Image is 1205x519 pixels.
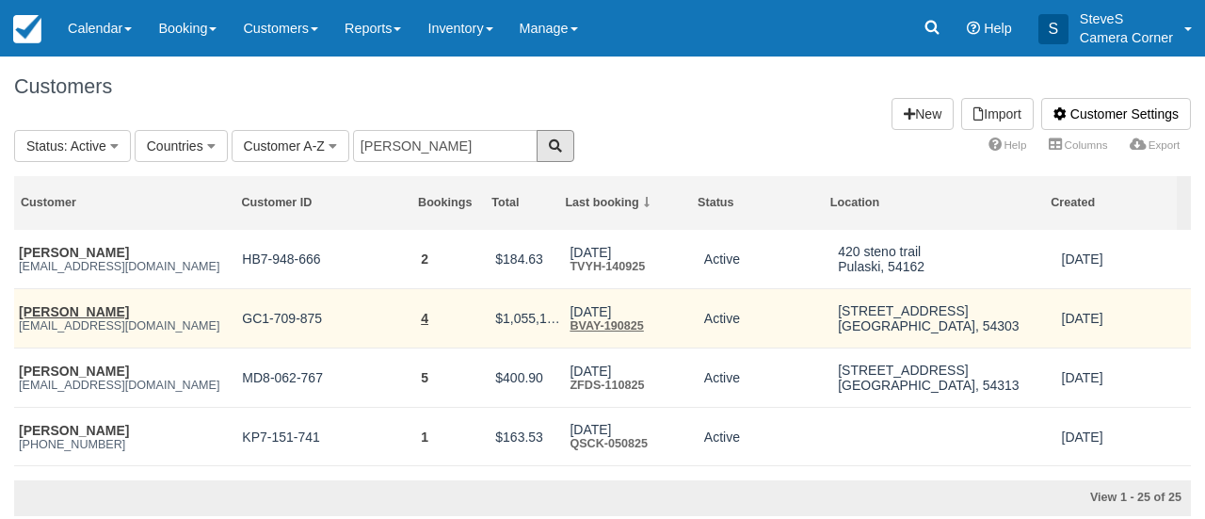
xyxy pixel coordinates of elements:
[13,15,41,43] img: checkfront-main-nav-mini-logo.png
[490,230,565,289] td: $184.63
[565,408,699,466] td: Aug 5QSCK-050825
[421,430,428,445] a: 1
[416,408,490,466] td: 1
[19,319,233,332] em: [EMAIL_ADDRESS][DOMAIN_NAME]
[135,130,228,162] button: Countries
[416,230,490,289] td: 2
[421,311,428,326] a: 4
[237,349,416,408] td: MD8-062-767
[491,195,553,211] div: Total
[232,130,349,162] button: Customer A-Z
[833,289,1056,349] td: 1140 Moraine Way Apt 40Green Bay, 54303
[416,349,490,408] td: 5
[699,230,833,289] td: Active
[977,132,1191,161] ul: More
[977,132,1037,158] a: Help
[984,21,1012,36] span: Help
[808,490,1181,507] div: View 1 - 25 of 25
[961,98,1034,130] a: Import
[570,379,644,392] a: ZFDS-110825
[830,195,1038,211] div: Location
[147,138,203,154] span: Countries
[241,195,405,211] div: Customer ID
[19,245,129,260] a: [PERSON_NAME]
[565,195,684,211] div: Last booking
[19,379,233,392] em: [EMAIL_ADDRESS][DOMAIN_NAME]
[570,319,643,332] a: BVAY-190825
[1051,195,1170,211] div: Created
[19,260,233,273] em: [EMAIL_ADDRESS][DOMAIN_NAME]
[1057,408,1191,466] td: Aug 5
[19,438,233,451] em: [PHONE_NUMBER]
[1041,98,1191,130] a: Customer Settings
[892,98,954,130] a: New
[1080,28,1173,47] p: Camera Corner
[1118,132,1191,158] a: Export
[14,349,237,408] td: Christopher Pamperinchrisspamperin@gmail.com
[421,370,428,385] a: 5
[1080,9,1173,28] p: SteveS
[237,408,416,466] td: KP7-151-741
[565,230,699,289] td: Sep 14TVYH-140925
[570,437,648,450] a: QSCK-050825
[21,195,229,211] div: Customer
[244,138,325,154] span: Customer A-Z
[418,195,479,211] div: Bookings
[833,349,1056,408] td: 2875 Shade Tree CourtGreen Bay, 54313
[416,289,490,349] td: 4
[353,130,538,162] input: Search Customers
[698,195,817,211] div: Status
[570,260,645,273] a: TVYH-140925
[967,22,980,35] i: Help
[64,138,106,154] span: : Active
[833,230,1056,289] td: 420 steno trailPulaski, 54162
[14,408,237,466] td: Chris Pamperin+19206608256
[699,349,833,408] td: Active
[19,304,129,319] a: [PERSON_NAME]
[565,349,699,408] td: Aug 11ZFDS-110825
[14,75,1191,98] h1: Customers
[14,289,237,349] td: Chris Rugowskichickenortheeggphotography@gmail.com
[1057,289,1191,349] td: Jul 31, 2023
[14,230,237,289] td: Christie howlettcck7585@gmail.com
[1057,349,1191,408] td: Jul 21, 2022
[490,408,565,466] td: $163.53
[699,408,833,466] td: Active
[14,130,131,162] button: Status: Active
[19,423,129,438] a: [PERSON_NAME]
[26,138,64,154] span: Status
[565,289,699,349] td: Aug 19BVAY-190825
[237,289,416,349] td: GC1-709-875
[699,289,833,349] td: Active
[1057,230,1191,289] td: Oct 24, 2022
[1038,14,1068,44] div: S
[1037,132,1118,158] a: Columns
[490,349,565,408] td: $400.90
[421,251,428,267] a: 2
[237,230,416,289] td: HB7-948-666
[490,289,565,349] td: $1,055,116.05
[19,364,129,379] a: [PERSON_NAME]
